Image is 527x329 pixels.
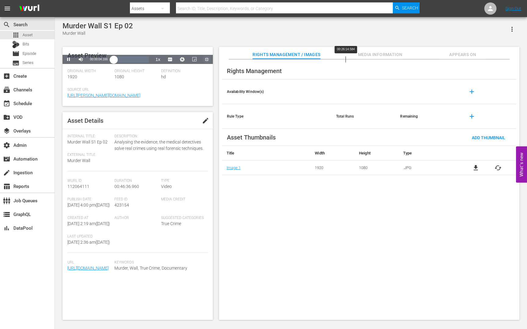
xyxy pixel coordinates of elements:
span: Source Url [67,87,205,92]
span: Create [3,73,10,80]
span: [DATE] 2:19 am ( [DATE] ) [67,221,110,226]
button: Picture-in-Picture [188,55,201,64]
span: 00:46:36.960 [114,184,139,189]
span: Reports [3,183,10,190]
span: External Title: [67,153,111,157]
span: Episode [23,51,36,57]
span: Admin [3,142,10,149]
th: Total Runs [331,104,395,129]
span: Ingestion [3,169,10,176]
th: Width [310,146,354,161]
span: Asset Details [67,117,103,124]
span: 1920 [67,74,77,79]
span: Url [67,260,111,265]
span: Rights Management [227,67,282,75]
span: Created At [67,216,111,221]
button: cached [494,164,502,172]
span: Wurl Id [67,179,111,183]
span: Search [402,2,418,13]
span: Original Width [67,69,111,74]
span: Original Height [114,69,158,74]
a: Image 1 [227,165,241,170]
button: add [464,84,479,99]
span: 00:00:04.166 [90,58,108,61]
span: Type [161,179,205,183]
span: Search [3,21,10,28]
div: Progress Bar [114,56,149,62]
a: file_download [472,164,479,172]
span: Publish Date [67,197,111,202]
div: Bits [12,41,20,48]
span: Feed ID [114,197,158,202]
div: Murder Wall [63,30,133,37]
button: Playback Rate [152,55,164,64]
button: Open Feedback Widget [516,147,527,183]
span: Duration [114,179,158,183]
span: Overlays [3,127,10,135]
span: Media Credit [161,197,205,202]
a: Sign Out [505,6,521,11]
th: Rule Type [222,104,331,129]
span: hd [161,74,166,79]
span: Rights Management / Images [253,51,320,58]
button: Add Thumbnail [467,132,510,143]
td: .JPG [399,161,457,175]
td: 1080 [354,161,399,175]
th: Remaining [395,104,459,129]
span: Automation [3,155,10,163]
span: Asset [23,32,33,38]
a: [URL][DOMAIN_NAME] [67,266,109,271]
span: GraphQL [3,211,10,218]
span: Suggested Categories [161,216,205,221]
span: Channels [3,86,10,94]
span: Add Thumbnail [467,135,510,140]
span: Media Information [357,51,403,58]
th: Type [399,146,457,161]
div: Murder Wall S1 Ep 02 [63,22,133,30]
button: Jump To Time [176,55,188,64]
span: Schedule [3,100,10,107]
button: Search [393,2,420,13]
th: Height [354,146,399,161]
span: add [468,88,475,95]
span: Murder, Wall, True Crime, Documentary [114,265,205,271]
span: Bits [23,41,29,47]
span: [DATE] 2:36 am ( [DATE] ) [67,240,110,245]
span: Author [114,216,158,221]
button: Exit Fullscreen [201,55,213,64]
a: [URL][PERSON_NAME][DOMAIN_NAME] [67,93,140,98]
span: 1080 [114,74,124,79]
button: edit [198,113,213,128]
button: Mute [75,55,87,64]
span: Murder Wall S1 Ep 02 [67,140,108,144]
span: 112064111 [67,184,89,189]
span: Asset [12,31,20,39]
span: Asset Thumbnails [227,134,276,141]
span: Last Updated [67,234,111,239]
th: Title [222,146,310,161]
button: Captions [164,55,176,64]
img: ans4CAIJ8jUAAAAAAAAAAAAAAAAAAAAAAAAgQb4GAAAAAAAAAAAAAAAAAAAAAAAAJMjXAAAAAAAAAAAAAAAAAAAAAAAAgAT5G... [15,2,44,16]
button: Pause [63,55,75,64]
span: Job Queues [3,197,10,204]
span: True Crime [161,221,181,226]
span: Asset Preview [67,52,106,59]
span: Video [161,184,172,189]
span: Appears On [440,51,486,58]
span: Series [23,60,34,66]
span: Episode [12,50,20,57]
span: DataPool [3,225,10,232]
span: VOD [3,114,10,121]
span: 423154 [114,203,129,207]
td: 1920 [310,161,354,175]
span: Description: [114,134,205,139]
span: Murder Wall [67,158,90,163]
button: add [464,109,479,124]
span: add [468,113,475,120]
span: edit [202,117,209,124]
span: Analysing the evidence, the medical detectives solve real crimes using real forensic techniques. [114,139,205,152]
span: Definition [161,69,205,74]
span: Keywords [114,260,205,265]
